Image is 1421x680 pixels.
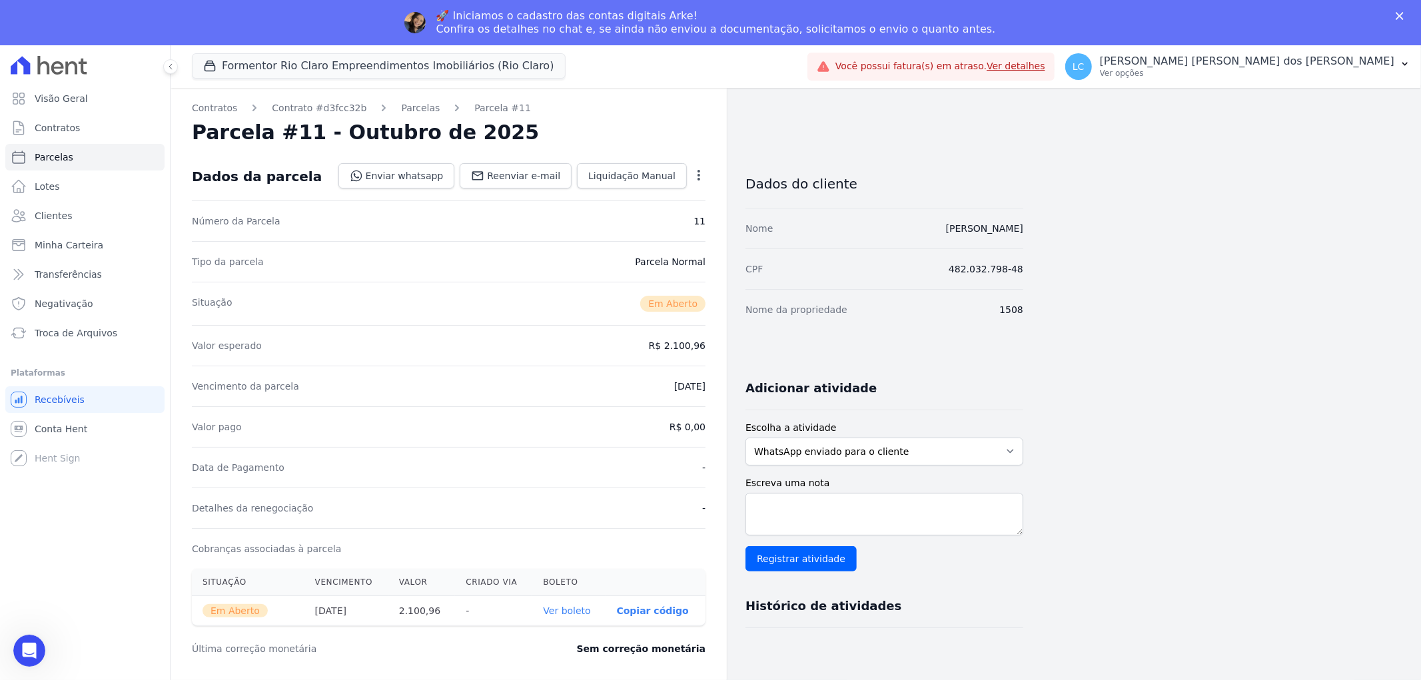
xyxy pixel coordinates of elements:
[640,296,706,312] span: Em Aberto
[304,569,388,596] th: Vencimento
[304,595,388,625] th: [DATE]
[192,461,284,474] dt: Data de Pagamento
[999,303,1023,316] dd: 1508
[455,569,532,596] th: Criado via
[5,261,165,288] a: Transferências
[35,297,93,310] span: Negativação
[1100,68,1394,79] p: Ver opções
[745,546,857,571] input: Registrar atividade
[5,144,165,170] a: Parcelas
[192,255,264,268] dt: Tipo da parcela
[5,85,165,112] a: Visão Geral
[745,262,763,276] dt: CPF
[5,320,165,346] a: Troca de Arquivos
[192,642,496,655] dt: Última correção monetária
[192,542,341,555] dt: Cobranças associadas à parcela
[460,163,572,188] a: Reenviar e-mail
[577,163,687,188] a: Liquidação Manual
[946,223,1023,234] a: [PERSON_NAME]
[702,502,706,515] dd: -
[987,61,1045,71] a: Ver detalhes
[35,393,85,406] span: Recebíveis
[5,202,165,229] a: Clientes
[670,420,706,434] dd: R$ 0,00
[1396,12,1409,20] div: Fechar
[5,290,165,317] a: Negativação
[702,461,706,474] dd: -
[35,268,102,281] span: Transferências
[35,326,117,340] span: Troca de Arquivos
[745,380,877,396] h3: Adicionar atividade
[35,238,103,252] span: Minha Carteira
[35,180,60,193] span: Lotes
[13,635,45,667] iframe: Intercom live chat
[192,339,262,352] dt: Valor esperado
[694,214,706,228] dd: 11
[674,380,706,393] dd: [DATE]
[5,173,165,200] a: Lotes
[35,151,73,164] span: Parcelas
[1100,55,1394,68] p: [PERSON_NAME] [PERSON_NAME] dos [PERSON_NAME]
[192,101,706,115] nav: Breadcrumb
[203,604,268,617] span: Em Aberto
[543,605,590,616] a: Ver boleto
[949,262,1023,276] dd: 482.032.798-48
[192,101,237,115] a: Contratos
[404,12,426,33] img: Profile image for Adriane
[835,59,1045,73] span: Você possui fatura(s) em atraso.
[617,605,689,616] button: Copiar código
[272,101,366,115] a: Contrato #d3fcc32b
[192,53,566,79] button: Formentor Rio Claro Empreendimentos Imobiliários (Rio Claro)
[5,386,165,413] a: Recebíveis
[192,569,304,596] th: Situação
[192,121,539,145] h2: Parcela #11 - Outubro de 2025
[649,339,706,352] dd: R$ 2.100,96
[635,255,706,268] dd: Parcela Normal
[577,642,706,655] dd: Sem correção monetária
[1055,48,1421,85] button: LC [PERSON_NAME] [PERSON_NAME] dos [PERSON_NAME] Ver opções
[745,476,1023,490] label: Escreva uma nota
[5,416,165,442] a: Conta Hent
[192,380,299,393] dt: Vencimento da parcela
[35,422,87,436] span: Conta Hent
[338,163,455,188] a: Enviar whatsapp
[1073,62,1085,71] span: LC
[192,502,314,515] dt: Detalhes da renegociação
[532,569,606,596] th: Boleto
[474,101,531,115] a: Parcela #11
[745,421,1023,435] label: Escolha a atividade
[35,209,72,222] span: Clientes
[5,115,165,141] a: Contratos
[192,169,322,184] div: Dados da parcela
[388,569,456,596] th: Valor
[455,595,532,625] th: -
[192,296,233,312] dt: Situação
[745,598,901,614] h3: Histórico de atividades
[192,214,280,228] dt: Número da Parcela
[388,595,456,625] th: 2.100,96
[745,176,1023,192] h3: Dados do cliente
[5,232,165,258] a: Minha Carteira
[192,420,242,434] dt: Valor pago
[401,101,440,115] a: Parcelas
[745,303,847,316] dt: Nome da propriedade
[436,9,996,36] div: 🚀 Iniciamos o cadastro das contas digitais Arke! Confira os detalhes no chat e, se ainda não envi...
[487,169,560,182] span: Reenviar e-mail
[11,365,159,381] div: Plataformas
[745,222,773,235] dt: Nome
[35,121,80,135] span: Contratos
[35,92,88,105] span: Visão Geral
[588,169,676,182] span: Liquidação Manual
